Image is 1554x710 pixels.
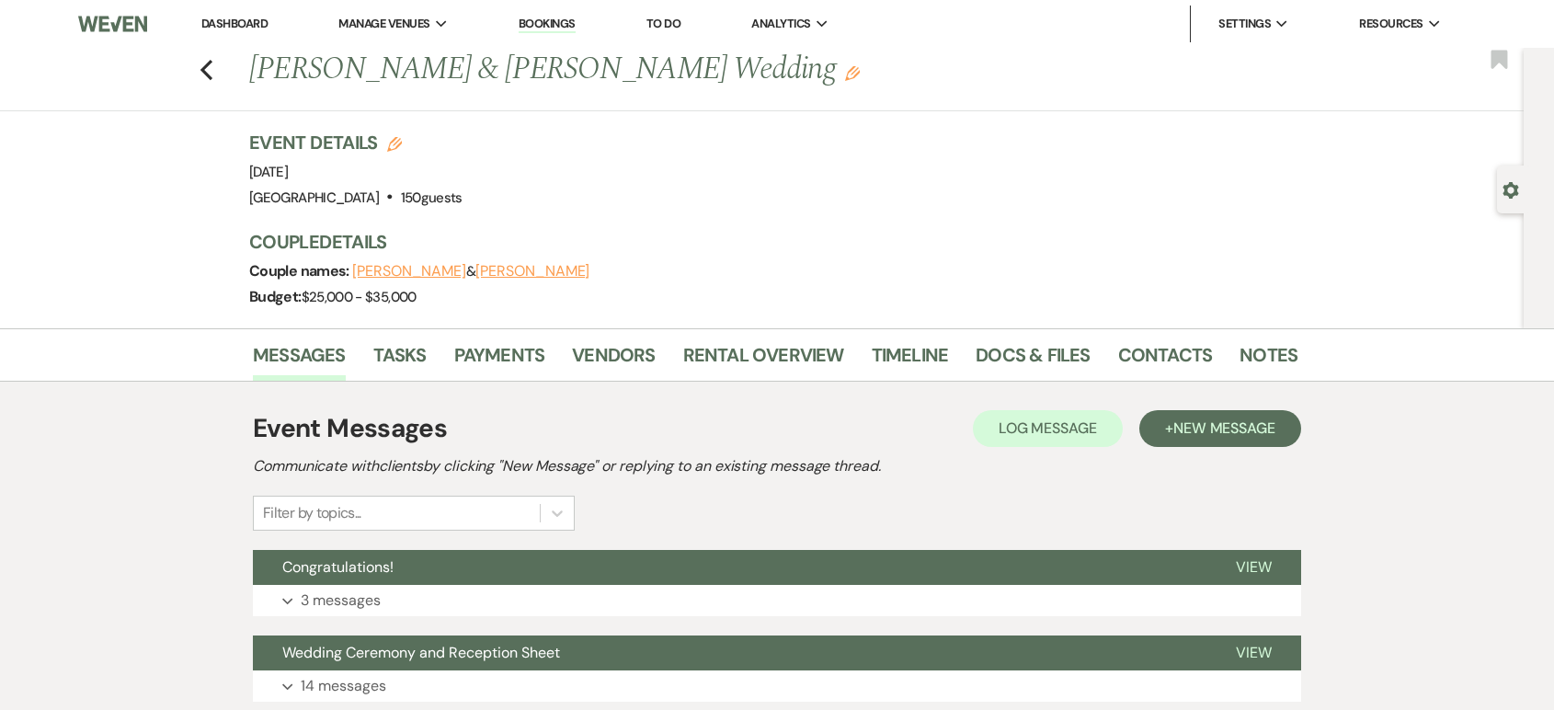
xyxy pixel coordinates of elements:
span: Log Message [999,418,1097,438]
a: Contacts [1118,340,1213,381]
span: 150 guests [401,189,463,207]
button: View [1206,550,1301,585]
button: Wedding Ceremony and Reception Sheet [253,636,1206,670]
button: Log Message [973,410,1123,447]
h1: [PERSON_NAME] & [PERSON_NAME] Wedding [249,48,1073,92]
span: Settings [1218,15,1271,33]
span: View [1236,557,1272,577]
button: Edit [845,64,860,81]
span: New Message [1173,418,1275,438]
span: View [1236,643,1272,662]
a: Notes [1240,340,1297,381]
a: Timeline [872,340,949,381]
button: 14 messages [253,670,1301,702]
button: [PERSON_NAME] [352,264,466,279]
span: Manage Venues [338,15,429,33]
span: Budget: [249,287,302,306]
button: View [1206,636,1301,670]
button: [PERSON_NAME] [475,264,589,279]
a: Docs & Files [976,340,1090,381]
h3: Couple Details [249,229,1279,255]
a: Dashboard [201,16,268,31]
p: 3 messages [301,589,381,613]
button: Congratulations! [253,550,1206,585]
span: & [352,262,589,281]
span: $25,000 - $35,000 [302,288,417,306]
p: 14 messages [301,674,386,698]
a: Payments [454,340,545,381]
button: +New Message [1139,410,1301,447]
h3: Event Details [249,130,463,155]
h1: Event Messages [253,409,447,448]
span: [GEOGRAPHIC_DATA] [249,189,379,207]
img: Weven Logo [78,5,148,43]
a: Tasks [373,340,427,381]
h2: Communicate with clients by clicking "New Message" or replying to an existing message thread. [253,455,1301,477]
a: Rental Overview [683,340,844,381]
span: Congratulations! [282,557,394,577]
a: To Do [646,16,680,31]
button: Open lead details [1503,180,1519,198]
div: Filter by topics... [263,502,361,524]
a: Bookings [519,16,576,33]
span: [DATE] [249,163,288,181]
a: Messages [253,340,346,381]
span: Resources [1359,15,1423,33]
a: Vendors [572,340,655,381]
span: Wedding Ceremony and Reception Sheet [282,643,560,662]
button: 3 messages [253,585,1301,616]
span: Couple names: [249,261,352,281]
span: Analytics [751,15,810,33]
